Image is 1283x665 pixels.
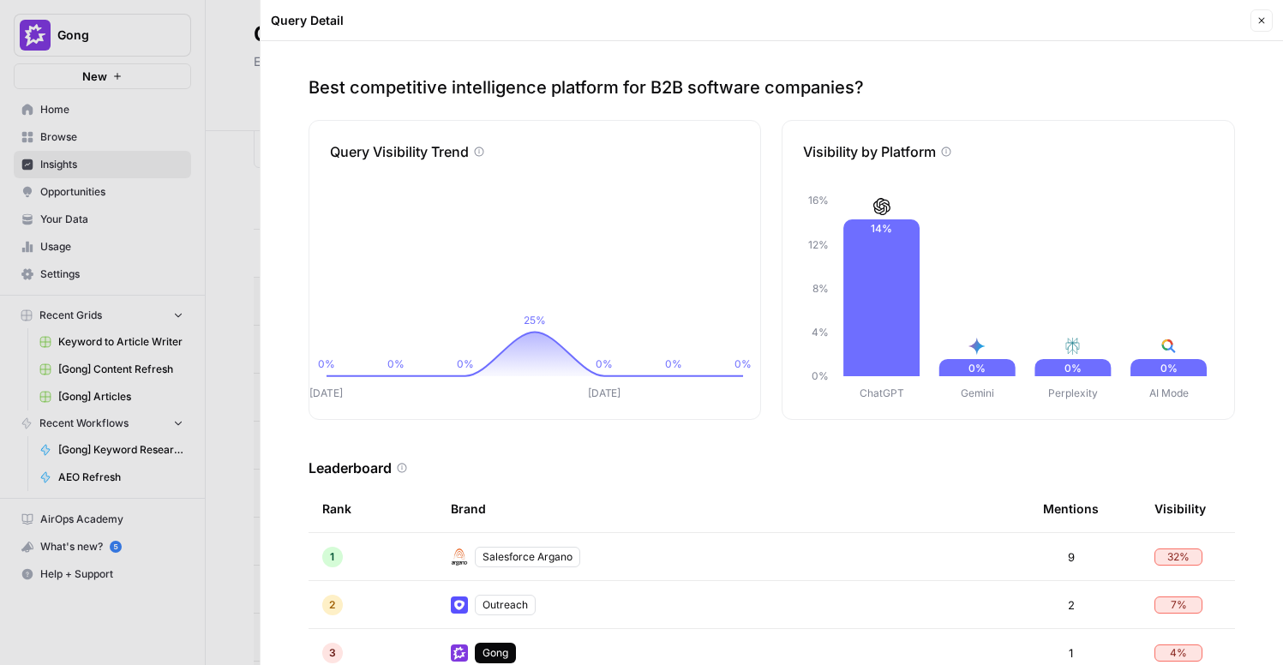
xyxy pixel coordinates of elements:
tspan: 8% [812,282,829,295]
p: Visibility by Platform [803,141,936,162]
div: Rank [322,485,351,532]
div: Gong [475,643,516,663]
div: Mentions [1043,485,1099,532]
span: 1 [330,549,334,565]
tspan: Perplexity [1049,386,1099,399]
tspan: 0% [318,357,335,370]
img: hqfc7lxcqkggco7ktn8he1iiiia8 [451,596,468,614]
tspan: ChatGPT [860,386,904,399]
tspan: [DATE] [588,386,621,399]
text: 0% [969,362,986,374]
div: Query Detail [271,12,1245,29]
text: 14% [871,222,892,235]
tspan: 12% [808,238,829,251]
p: Query Visibility Trend [330,141,469,162]
text: 0% [1064,362,1082,374]
tspan: 0% [387,357,405,370]
span: 7 % [1171,597,1187,613]
h3: Leaderboard [309,458,392,478]
span: 1 [1069,644,1073,662]
tspan: 0% [665,357,682,370]
tspan: 0% [457,357,474,370]
span: 9 [1068,548,1075,566]
tspan: 16% [808,194,829,207]
p: Best competitive intelligence platform for B2B software companies? [309,75,1235,99]
tspan: [DATE] [309,386,343,399]
tspan: AI Mode [1149,386,1189,399]
div: Visibility [1154,485,1206,532]
span: 32 % [1167,549,1190,565]
text: 0% [1160,362,1178,374]
div: Salesforce Argano [475,547,580,567]
tspan: Gemini [961,386,994,399]
tspan: 0% [734,357,752,370]
tspan: 0% [596,357,613,370]
tspan: 4% [812,326,829,338]
tspan: 0% [812,369,829,382]
span: 4 % [1170,645,1187,661]
tspan: 25% [524,314,546,327]
img: e001jt87q6ctylcrzboubucy6uux [451,548,468,566]
div: Outreach [475,595,536,615]
span: 2 [1068,596,1075,614]
div: Brand [451,485,1016,532]
span: 2 [329,597,335,613]
span: 3 [329,645,336,661]
img: w6cjb6u2gvpdnjw72qw8i2q5f3eb [451,644,468,662]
